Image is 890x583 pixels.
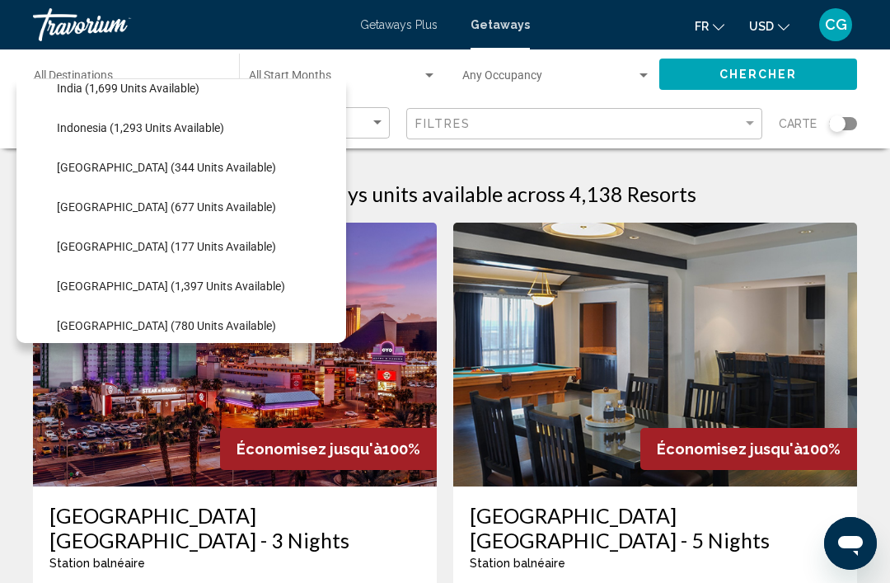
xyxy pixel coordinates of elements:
[453,223,857,487] img: RM79I01X.jpg
[470,557,565,570] span: Station balnéaire
[471,18,530,31] a: Getaways
[49,148,284,186] button: [GEOGRAPHIC_DATA] (344 units available)
[49,69,208,107] button: India (1,699 units available)
[657,440,803,458] span: Économisez jusqu'à
[237,440,382,458] span: Économisez jusqu'à
[749,20,774,33] span: USD
[57,161,276,174] span: [GEOGRAPHIC_DATA] (344 units available)
[33,223,437,487] img: RM79E01X.jpg
[825,16,847,33] span: CG
[779,112,817,135] span: Carte
[49,228,284,266] button: [GEOGRAPHIC_DATA] (177 units available)
[415,117,471,130] span: Filtres
[49,109,232,147] button: Indonesia (1,293 units available)
[57,200,276,214] span: [GEOGRAPHIC_DATA] (677 units available)
[220,428,437,470] div: 100%
[49,188,284,226] button: [GEOGRAPHIC_DATA] (677 units available)
[57,121,224,134] span: Indonesia (1,293 units available)
[49,557,145,570] span: Station balnéaire
[57,280,285,293] span: [GEOGRAPHIC_DATA] (1,397 units available)
[814,7,857,42] button: User Menu
[719,68,798,82] span: Chercher
[695,20,709,33] span: fr
[406,107,763,141] button: Filter
[749,14,789,38] button: Change currency
[57,82,199,95] span: India (1,699 units available)
[194,181,696,206] h1: 868,649 Getaways units available across 4,138 Resorts
[360,18,438,31] a: Getaways Plus
[33,8,344,41] a: Travorium
[824,517,877,570] iframe: Bouton de lancement de la fenêtre de messagerie
[49,307,284,345] button: [GEOGRAPHIC_DATA] (780 units available)
[659,59,857,89] button: Chercher
[57,240,276,253] span: [GEOGRAPHIC_DATA] (177 units available)
[49,267,293,305] button: [GEOGRAPHIC_DATA] (1,397 units available)
[49,503,420,552] a: [GEOGRAPHIC_DATA] [GEOGRAPHIC_DATA] - 3 Nights
[695,14,724,38] button: Change language
[57,319,276,332] span: [GEOGRAPHIC_DATA] (780 units available)
[640,428,857,470] div: 100%
[470,503,841,552] a: [GEOGRAPHIC_DATA] [GEOGRAPHIC_DATA] - 5 Nights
